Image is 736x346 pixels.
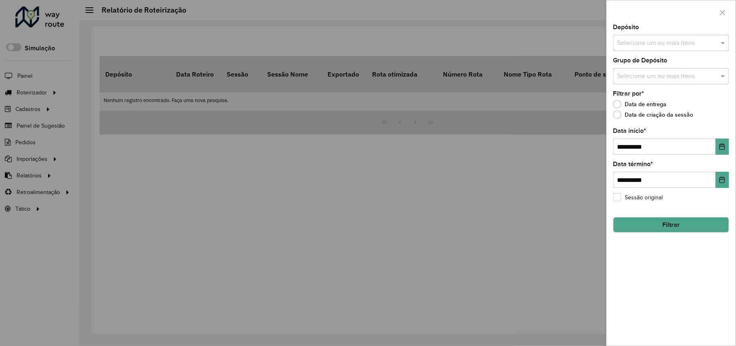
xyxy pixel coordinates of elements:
[613,89,645,98] label: Filtrar por
[613,100,667,108] label: Data de entrega
[613,111,693,119] label: Data de criação da sessão
[716,139,729,155] button: Choose Date
[613,22,639,32] label: Depósito
[613,126,647,136] label: Data início
[613,159,653,169] label: Data término
[613,56,668,65] label: Grupo de Depósito
[613,217,729,233] button: Filtrar
[613,193,663,202] label: Sessão original
[716,172,729,188] button: Choose Date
